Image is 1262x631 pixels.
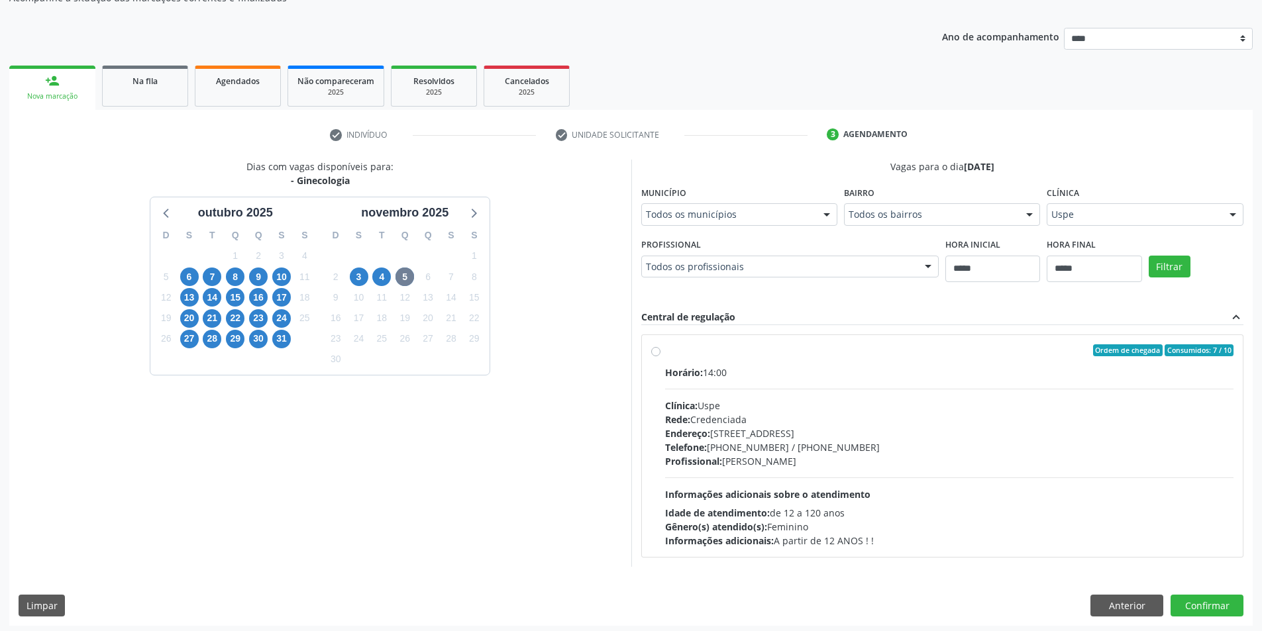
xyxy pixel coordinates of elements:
span: quinta-feira, 20 de novembro de 2025 [419,309,437,328]
div: 3 [827,128,839,140]
span: Uspe [1051,208,1216,221]
span: domingo, 26 de outubro de 2025 [157,330,176,348]
div: T [370,225,394,246]
span: domingo, 30 de novembro de 2025 [327,350,345,369]
span: terça-feira, 14 de outubro de 2025 [203,288,221,307]
span: Gênero(s) atendido(s): [665,520,767,533]
span: sábado, 25 de outubro de 2025 [295,309,314,328]
div: Agendamento [843,128,908,140]
span: Informações adicionais sobre o atendimento [665,488,870,501]
span: Informações adicionais: [665,534,774,547]
span: terça-feira, 4 de novembro de 2025 [372,267,391,286]
span: terça-feira, 11 de novembro de 2025 [372,288,391,307]
span: quinta-feira, 16 de outubro de 2025 [249,288,268,307]
div: [STREET_ADDRESS] [665,426,1234,440]
span: Clínica: [665,399,698,412]
div: [PHONE_NUMBER] / [PHONE_NUMBER] [665,440,1234,454]
span: Telefone: [665,441,707,454]
span: terça-feira, 18 de novembro de 2025 [372,309,391,328]
span: Consumidos: 7 / 10 [1165,344,1234,356]
span: segunda-feira, 10 de novembro de 2025 [350,288,368,307]
span: sexta-feira, 17 de outubro de 2025 [272,288,291,307]
div: D [324,225,347,246]
span: quinta-feira, 23 de outubro de 2025 [249,309,268,328]
span: sexta-feira, 31 de outubro de 2025 [272,330,291,348]
div: Vagas para o dia [641,160,1244,173]
p: Ano de acompanhamento [942,28,1059,44]
span: Na fila [132,75,158,87]
span: sexta-feira, 24 de outubro de 2025 [272,309,291,328]
span: terça-feira, 25 de novembro de 2025 [372,330,391,348]
span: quarta-feira, 12 de novembro de 2025 [395,288,414,307]
div: novembro 2025 [356,204,454,222]
span: domingo, 12 de outubro de 2025 [157,288,176,307]
span: [DATE] [964,160,994,173]
span: Agendados [216,75,260,87]
label: Clínica [1047,183,1079,203]
div: S [293,225,316,246]
span: Horário: [665,366,703,379]
span: Cancelados [505,75,549,87]
span: sábado, 22 de novembro de 2025 [465,309,484,328]
div: D [154,225,178,246]
span: sexta-feira, 14 de novembro de 2025 [442,288,460,307]
div: Feminino [665,520,1234,534]
span: sábado, 15 de novembro de 2025 [465,288,484,307]
label: Município [641,183,686,203]
div: S [347,225,370,246]
span: Todos os bairros [849,208,1013,221]
span: domingo, 16 de novembro de 2025 [327,309,345,328]
span: sábado, 4 de outubro de 2025 [295,247,314,266]
span: segunda-feira, 3 de novembro de 2025 [350,267,368,286]
span: Endereço: [665,427,710,440]
span: domingo, 23 de novembro de 2025 [327,330,345,348]
span: sábado, 18 de outubro de 2025 [295,288,314,307]
span: segunda-feira, 27 de outubro de 2025 [180,330,199,348]
span: sábado, 1 de novembro de 2025 [465,247,484,266]
label: Hora inicial [945,235,1000,256]
span: quarta-feira, 22 de outubro de 2025 [226,309,244,328]
div: Q [394,225,417,246]
span: quinta-feira, 6 de novembro de 2025 [419,267,437,286]
span: domingo, 5 de outubro de 2025 [157,267,176,286]
div: Uspe [665,399,1234,413]
label: Bairro [844,183,874,203]
div: Q [417,225,440,246]
span: segunda-feira, 6 de outubro de 2025 [180,267,199,286]
span: quarta-feira, 26 de novembro de 2025 [395,330,414,348]
span: sábado, 29 de novembro de 2025 [465,330,484,348]
label: Profissional [641,235,701,256]
span: quarta-feira, 29 de outubro de 2025 [226,330,244,348]
span: domingo, 2 de novembro de 2025 [327,267,345,286]
span: Todos os municípios [646,208,810,221]
div: outubro 2025 [193,204,278,222]
div: S [440,225,463,246]
button: Filtrar [1149,256,1190,278]
span: Rede: [665,413,690,426]
span: segunda-feira, 24 de novembro de 2025 [350,330,368,348]
div: Dias com vagas disponíveis para: [246,160,394,187]
span: segunda-feira, 20 de outubro de 2025 [180,309,199,328]
span: segunda-feira, 17 de novembro de 2025 [350,309,368,328]
div: person_add [45,73,60,88]
div: [PERSON_NAME] [665,454,1234,468]
span: segunda-feira, 13 de outubro de 2025 [180,288,199,307]
span: sexta-feira, 10 de outubro de 2025 [272,267,291,286]
span: sábado, 8 de novembro de 2025 [465,267,484,286]
div: Nova marcação [19,91,86,101]
div: 2025 [401,87,467,97]
span: quarta-feira, 19 de novembro de 2025 [395,309,414,328]
span: Resolvidos [413,75,454,87]
span: domingo, 19 de outubro de 2025 [157,309,176,328]
label: Hora final [1047,235,1096,256]
span: quarta-feira, 5 de novembro de 2025 [395,267,414,286]
span: Não compareceram [297,75,374,87]
span: terça-feira, 21 de outubro de 2025 [203,309,221,328]
span: quinta-feira, 13 de novembro de 2025 [419,288,437,307]
div: 2025 [297,87,374,97]
span: quinta-feira, 27 de novembro de 2025 [419,330,437,348]
div: - Ginecologia [246,173,394,187]
span: quinta-feira, 30 de outubro de 2025 [249,330,268,348]
div: S [270,225,293,246]
span: sexta-feira, 28 de novembro de 2025 [442,330,460,348]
